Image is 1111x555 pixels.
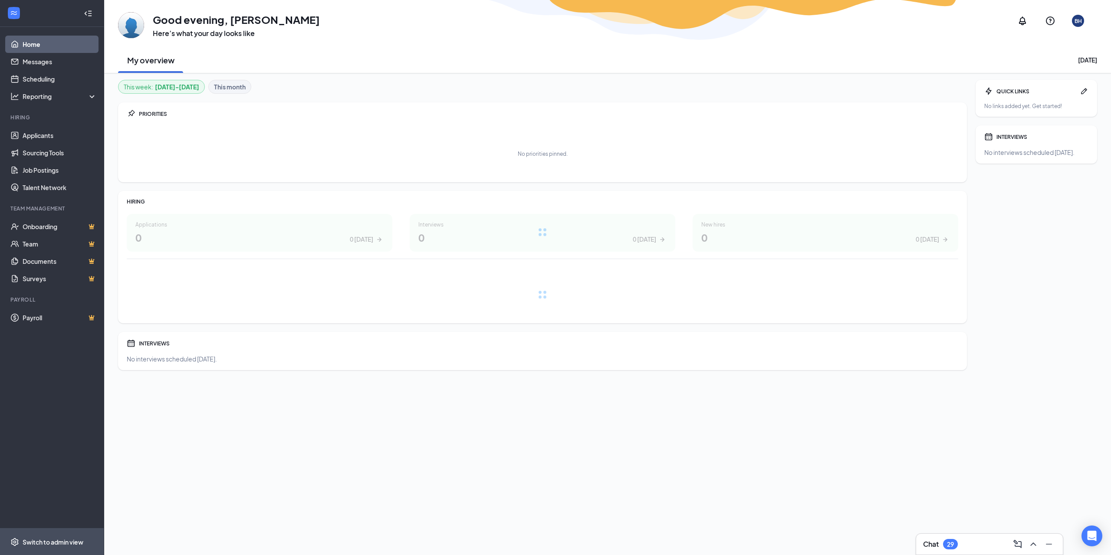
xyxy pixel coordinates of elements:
[23,179,97,196] a: Talent Network
[1075,17,1082,25] div: BH
[984,87,993,95] svg: Bolt
[10,538,19,546] svg: Settings
[23,538,83,546] div: Switch to admin view
[923,539,939,549] h3: Chat
[1081,525,1102,546] div: Open Intercom Messenger
[23,161,97,179] a: Job Postings
[1026,537,1040,551] button: ChevronUp
[153,29,320,38] h3: Here’s what your day looks like
[1080,87,1088,95] svg: Pen
[10,114,95,121] div: Hiring
[23,253,97,270] a: DocumentsCrown
[1044,539,1054,549] svg: Minimize
[1045,16,1055,26] svg: QuestionInfo
[155,82,199,92] b: [DATE] - [DATE]
[124,82,199,92] div: This week :
[139,340,958,347] div: INTERVIEWS
[23,36,97,53] a: Home
[984,102,1088,110] div: No links added yet. Get started!
[996,133,1088,141] div: INTERVIEWS
[214,82,246,92] b: This month
[984,132,993,141] svg: Calendar
[23,309,97,326] a: PayrollCrown
[10,92,19,101] svg: Analysis
[947,541,954,548] div: 29
[23,53,97,70] a: Messages
[1011,537,1025,551] button: ComposeMessage
[23,270,97,287] a: SurveysCrown
[139,110,958,118] div: PRIORITIES
[1028,539,1039,549] svg: ChevronUp
[23,92,97,101] div: Reporting
[984,148,1088,157] div: No interviews scheduled [DATE].
[10,296,95,303] div: Payroll
[1078,56,1097,64] div: [DATE]
[127,109,135,118] svg: Pin
[23,218,97,235] a: OnboardingCrown
[10,9,18,17] svg: WorkstreamLogo
[127,339,135,348] svg: Calendar
[518,150,568,158] div: No priorities pinned.
[23,70,97,88] a: Scheduling
[127,355,958,363] div: No interviews scheduled [DATE].
[10,205,95,212] div: Team Management
[23,235,97,253] a: TeamCrown
[127,198,958,205] div: HIRING
[1042,537,1056,551] button: Minimize
[127,55,174,66] h2: My overview
[118,12,144,38] img: Ben Harwell
[1017,16,1028,26] svg: Notifications
[153,12,320,27] h1: Good evening, [PERSON_NAME]
[23,127,97,144] a: Applicants
[23,144,97,161] a: Sourcing Tools
[84,9,92,18] svg: Collapse
[1012,539,1023,549] svg: ComposeMessage
[996,88,1076,95] div: QUICK LINKS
